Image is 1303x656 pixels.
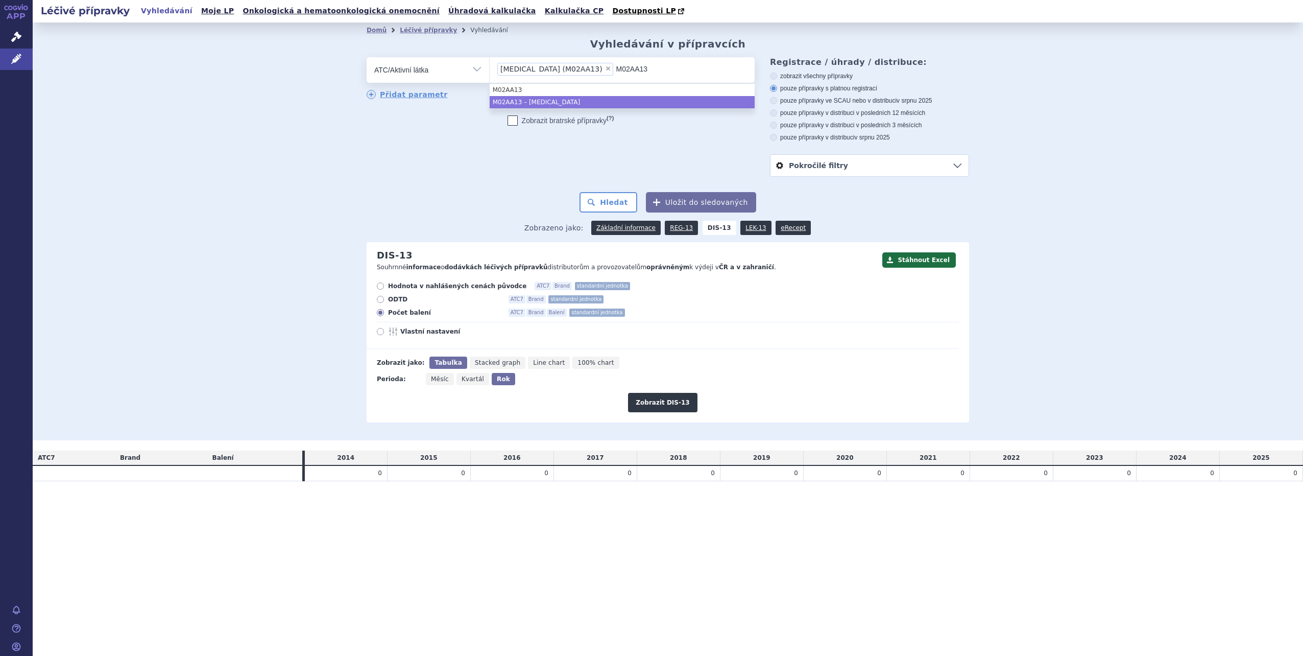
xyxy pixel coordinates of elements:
[628,470,632,477] span: 0
[886,451,970,466] td: 2021
[553,451,637,466] td: 2017
[535,282,551,290] span: ATC7
[616,62,659,75] input: [MEDICAL_DATA] (M02AA13)
[854,134,889,141] span: v srpnu 2025
[526,295,546,303] span: Brand
[461,470,465,477] span: 0
[897,97,932,104] span: v srpnu 2025
[609,4,689,18] a: Dostupnosti LP
[1053,451,1136,466] td: 2023
[703,221,736,235] strong: DIS-13
[406,264,441,271] strong: informace
[569,309,624,317] span: standardní jednotka
[470,451,553,466] td: 2016
[542,4,607,18] a: Kalkulačka CP
[1127,470,1131,477] span: 0
[552,282,572,290] span: Brand
[508,115,614,126] label: Zobrazit bratrské přípravky
[377,373,421,385] div: Perioda:
[1136,451,1219,466] td: 2024
[882,252,956,268] button: Stáhnout Excel
[500,65,602,73] span: [MEDICAL_DATA] (M02AA13)
[770,133,969,142] label: pouze přípravky v distribuci
[719,264,774,271] strong: ČR a v zahraničí
[377,263,877,272] p: Souhrnné o distributorům a provozovatelům k výdeji v .
[720,451,803,466] td: 2019
[591,221,661,235] a: Základní informace
[1293,470,1297,477] span: 0
[547,309,567,317] span: Balení
[970,451,1053,466] td: 2022
[138,4,196,18] a: Vyhledávání
[431,376,449,383] span: Měsíc
[367,27,387,34] a: Domů
[38,454,55,461] span: ATC7
[33,4,138,18] h2: Léčivé přípravky
[400,27,457,34] a: Léčivé přípravky
[388,309,500,317] span: Počet balení
[612,7,676,15] span: Dostupnosti LP
[770,72,969,80] label: zobrazit všechny přípravky
[377,357,424,369] div: Zobrazit jako:
[607,115,614,122] abbr: (?)
[628,393,697,412] button: Zobrazit DIS-13
[770,97,969,105] label: pouze přípravky ve SCAU nebo v distribuci
[590,38,746,50] h2: Vyhledávání v přípravcích
[120,454,140,461] span: Brand
[435,359,462,366] span: Tabulka
[388,282,526,290] span: Hodnota v nahlášených cenách původce
[212,454,234,461] span: Balení
[770,155,969,176] a: Pokročilé filtry
[1044,470,1048,477] span: 0
[377,250,413,261] h2: DIS-13
[239,4,443,18] a: Onkologická a hematoonkologická onemocnění
[445,264,548,271] strong: dodávkách léčivých přípravků
[646,192,756,213] button: Uložit do sledovaných
[711,470,715,477] span: 0
[470,22,521,38] li: Vyhledávání
[544,470,548,477] span: 0
[400,327,513,336] span: Vlastní nastavení
[646,264,689,271] strong: oprávněným
[580,192,637,213] button: Hledat
[770,121,969,129] label: pouze přípravky v distribuci v posledních 3 měsících
[387,451,470,466] td: 2015
[575,282,630,290] span: standardní jednotka
[770,84,969,92] label: pouze přípravky s platnou registrací
[776,221,811,235] a: eRecept
[770,109,969,117] label: pouze přípravky v distribuci v posledních 12 měsících
[1219,451,1302,466] td: 2025
[637,451,720,466] td: 2018
[475,359,520,366] span: Stacked graph
[388,295,500,303] span: ODTD
[803,451,886,466] td: 2020
[198,4,237,18] a: Moje LP
[960,470,964,477] span: 0
[445,4,539,18] a: Úhradová kalkulačka
[497,376,510,383] span: Rok
[367,90,448,99] a: Přidat parametr
[794,470,798,477] span: 0
[1210,470,1214,477] span: 0
[490,84,755,96] li: M02AA13
[305,451,388,466] td: 2014
[877,470,881,477] span: 0
[740,221,771,235] a: LEK-13
[533,359,565,366] span: Line chart
[577,359,614,366] span: 100% chart
[665,221,698,235] a: REG-13
[770,57,969,67] h3: Registrace / úhrady / distribuce:
[378,470,382,477] span: 0
[605,65,611,72] span: ×
[509,309,525,317] span: ATC7
[548,295,604,303] span: standardní jednotka
[526,309,546,317] span: Brand
[490,96,755,108] li: M02AA13 – [MEDICAL_DATA]
[524,221,584,235] span: Zobrazeno jako:
[462,376,484,383] span: Kvartál
[509,295,525,303] span: ATC7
